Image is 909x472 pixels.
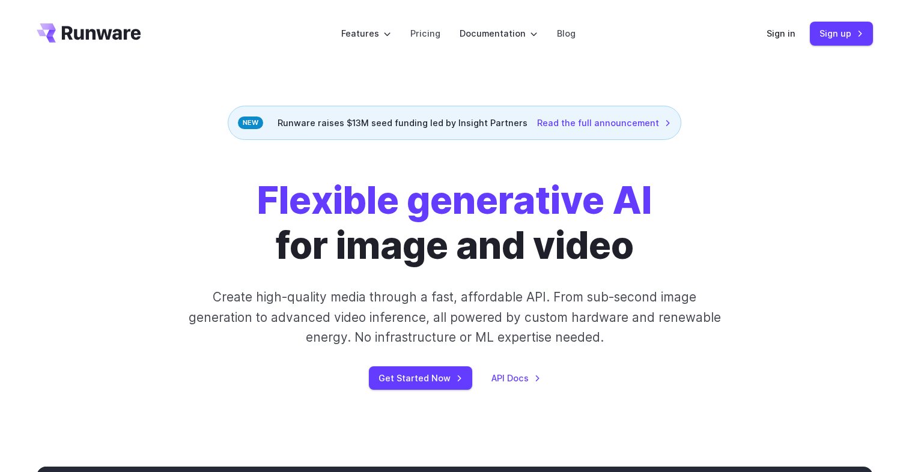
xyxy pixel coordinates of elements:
[257,178,652,223] strong: Flexible generative AI
[257,178,652,268] h1: for image and video
[767,26,795,40] a: Sign in
[341,26,391,40] label: Features
[537,116,671,130] a: Read the full announcement
[410,26,440,40] a: Pricing
[369,366,472,390] a: Get Started Now
[228,106,681,140] div: Runware raises $13M seed funding led by Insight Partners
[187,287,722,347] p: Create high-quality media through a fast, affordable API. From sub-second image generation to adv...
[491,371,541,385] a: API Docs
[557,26,576,40] a: Blog
[460,26,538,40] label: Documentation
[810,22,873,45] a: Sign up
[37,23,141,43] a: Go to /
